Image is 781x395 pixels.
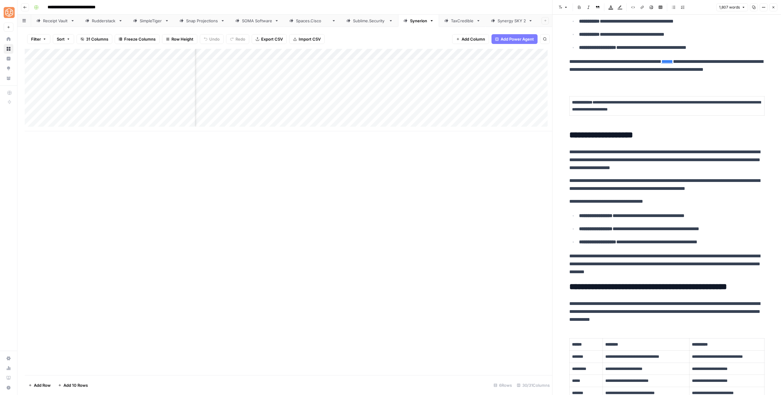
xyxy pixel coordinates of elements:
[514,380,552,390] div: 30/31 Columns
[80,15,128,27] a: Rudderstack
[4,353,13,363] a: Settings
[226,34,249,44] button: Redo
[236,36,245,42] span: Redo
[4,383,13,393] button: Help + Support
[124,36,156,42] span: Freeze Columns
[341,15,398,27] a: [DOMAIN_NAME]
[4,7,15,18] img: SimpleTiger Logo
[4,34,13,44] a: Home
[174,15,230,27] a: Snap Projections
[31,36,41,42] span: Filter
[4,73,13,83] a: Your Data
[31,15,80,27] a: Receipt Vault
[498,18,526,24] div: Synergy SKY 2
[140,18,162,24] div: SimpleTiger
[452,34,489,44] button: Add Column
[43,18,68,24] div: Receipt Vault
[4,5,13,20] button: Workspace: SimpleTiger
[491,34,538,44] button: Add Power Agent
[128,15,174,27] a: SimpleTiger
[716,3,748,11] button: 1,807 words
[4,63,13,73] a: Opportunities
[27,34,50,44] button: Filter
[53,34,74,44] button: Sort
[4,54,13,63] a: Insights
[353,18,386,24] div: [DOMAIN_NAME]
[230,15,284,27] a: SOMA Software
[284,15,341,27] a: [DOMAIN_NAME]
[186,18,218,24] div: Snap Projections
[719,5,740,10] span: 1,807 words
[486,15,538,27] a: Synergy SKY 2
[491,380,514,390] div: 6 Rows
[54,380,92,390] button: Add 10 Rows
[162,34,197,44] button: Row Height
[261,36,283,42] span: Export CSV
[252,34,287,44] button: Export CSV
[4,363,13,373] a: Usage
[462,36,485,42] span: Add Column
[57,36,65,42] span: Sort
[92,18,116,24] div: Rudderstack
[200,34,224,44] button: Undo
[77,34,112,44] button: 31 Columns
[34,382,51,388] span: Add Row
[299,36,321,42] span: Import CSV
[242,18,272,24] div: SOMA Software
[410,18,427,24] div: Synerion
[209,36,220,42] span: Undo
[451,18,474,24] div: TaxCredible
[501,36,534,42] span: Add Power Agent
[398,15,439,27] a: Synerion
[289,34,325,44] button: Import CSV
[296,18,329,24] div: [DOMAIN_NAME]
[4,373,13,383] a: Learning Hub
[63,382,88,388] span: Add 10 Rows
[115,34,160,44] button: Freeze Columns
[86,36,108,42] span: 31 Columns
[4,44,13,54] a: Browse
[171,36,193,42] span: Row Height
[439,15,486,27] a: TaxCredible
[25,380,54,390] button: Add Row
